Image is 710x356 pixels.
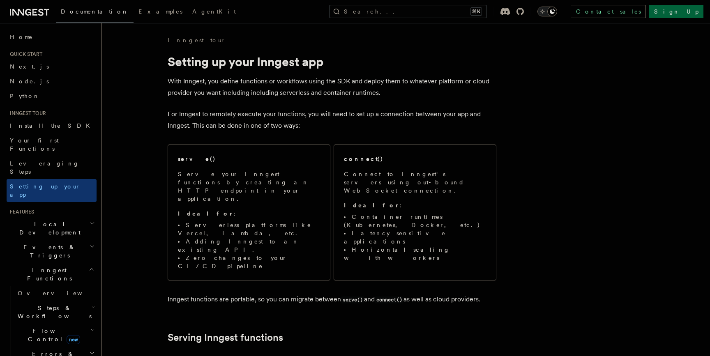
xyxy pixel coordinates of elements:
span: Install the SDK [10,122,95,129]
strong: Ideal for [178,210,234,217]
h2: serve() [178,155,216,163]
span: Setting up your app [10,183,81,198]
li: Horizontal scaling with workers [344,246,486,262]
a: serve()Serve your Inngest functions by creating an HTTP endpoint in your application.Ideal for:Se... [168,145,330,280]
a: Documentation [56,2,134,23]
strong: Ideal for [344,202,400,209]
button: Toggle dark mode [537,7,557,16]
a: Setting up your app [7,179,97,202]
p: : [344,201,486,209]
span: Flow Control [14,327,90,343]
li: Container runtimes (Kubernetes, Docker, etc.) [344,213,486,229]
button: Steps & Workflows [14,301,97,324]
a: Inngest tour [168,36,225,44]
a: Overview [14,286,97,301]
p: Inngest functions are portable, so you can migrate between and as well as cloud providers. [168,294,496,305]
button: Local Development [7,217,97,240]
button: Inngest Functions [7,263,97,286]
a: Node.js [7,74,97,89]
span: Inngest tour [7,110,46,117]
a: Home [7,30,97,44]
span: AgentKit [192,8,236,15]
span: Next.js [10,63,49,70]
p: Serve your Inngest functions by creating an HTTP endpoint in your application. [178,170,320,203]
span: Local Development [7,220,90,237]
a: Leveraging Steps [7,156,97,179]
span: Events & Triggers [7,243,90,260]
span: Quick start [7,51,42,57]
span: Features [7,209,34,215]
a: Python [7,89,97,103]
code: connect() [375,296,403,303]
h2: connect() [344,155,383,163]
p: : [178,209,320,218]
span: Python [10,93,40,99]
span: Your first Functions [10,137,59,152]
li: Adding Inngest to an existing API. [178,237,320,254]
button: Search...⌘K [329,5,487,18]
span: Documentation [61,8,129,15]
p: For Inngest to remotely execute your functions, you will need to set up a connection between your... [168,108,496,131]
p: With Inngest, you define functions or workflows using the SDK and deploy them to whatever platfor... [168,76,496,99]
a: Examples [134,2,187,22]
a: Install the SDK [7,118,97,133]
span: Examples [138,8,182,15]
span: Steps & Workflows [14,304,92,320]
button: Flow Controlnew [14,324,97,347]
a: Serving Inngest functions [168,332,283,343]
li: Zero changes to your CI/CD pipeline [178,254,320,270]
h1: Setting up your Inngest app [168,54,496,69]
a: AgentKit [187,2,241,22]
p: Connect to Inngest's servers using out-bound WebSocket connection. [344,170,486,195]
li: Serverless platforms like Vercel, Lambda, etc. [178,221,320,237]
a: Sign Up [649,5,703,18]
li: Latency sensitive applications [344,229,486,246]
span: new [67,335,80,344]
a: Contact sales [571,5,646,18]
kbd: ⌘K [470,7,482,16]
span: Overview [18,290,102,296]
span: Inngest Functions [7,266,89,283]
code: serve() [341,296,364,303]
a: connect()Connect to Inngest's servers using out-bound WebSocket connection.Ideal for:Container ru... [334,145,496,280]
span: Home [10,33,33,41]
a: Next.js [7,59,97,74]
span: Node.js [10,78,49,85]
a: Your first Functions [7,133,97,156]
span: Leveraging Steps [10,160,79,175]
button: Events & Triggers [7,240,97,263]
